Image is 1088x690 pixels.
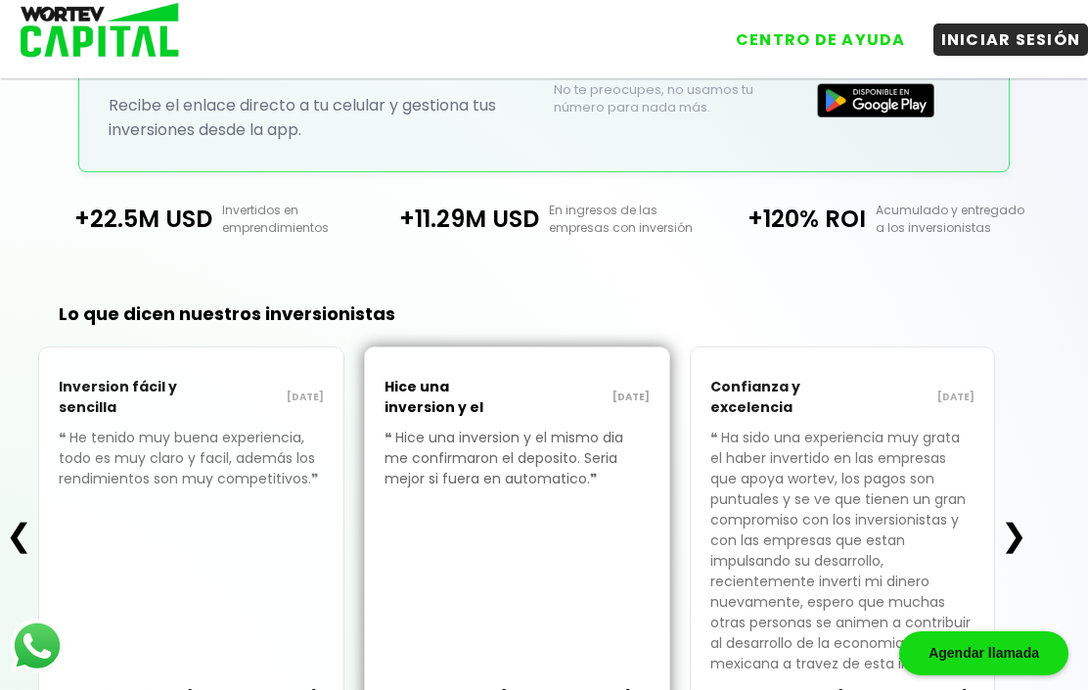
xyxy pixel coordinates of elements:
span: ❝ [710,428,721,447]
p: +22.5M USD [55,202,213,236]
p: +11.29M USD [381,202,539,236]
p: He tenido muy buena experiencia, todo es muy claro y facil, además los rendimientos son muy compe... [59,428,324,519]
img: Google Play [817,83,934,117]
button: ❯ [995,516,1033,555]
p: Invertidos en emprendimientos [212,202,381,237]
p: [DATE] [191,390,323,405]
p: Acumulado y entregado a los inversionistas [866,202,1034,237]
p: Confianza y excelencia [710,367,842,428]
img: logos_whatsapp-icon.242b2217.svg [10,619,65,673]
span: ❝ [59,428,69,447]
p: [DATE] [842,390,975,405]
span: ❞ [590,469,601,488]
a: CENTRO DE AYUDA [708,9,914,56]
p: Inversion fácil y sencilla [59,367,191,428]
p: No te preocupes, no usamos tu número para nada más. [554,81,761,116]
span: ❞ [311,469,322,488]
p: En ingresos de las empresas con inversión [539,202,707,237]
p: Hice una inversion y el mismo dia me confirmaron el deposito. Seria mejor si fuera en automatico. [385,428,650,519]
p: Recibe el enlace directo a tu celular y gestiona tus inversiones desde la app. [109,93,534,142]
p: +120% ROI [707,202,866,236]
p: Hice una inversion y el [385,367,517,428]
span: ❝ [385,428,395,447]
div: Agendar llamada [899,631,1068,675]
button: CENTRO DE AYUDA [728,23,914,56]
p: [DATE] [517,390,649,405]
